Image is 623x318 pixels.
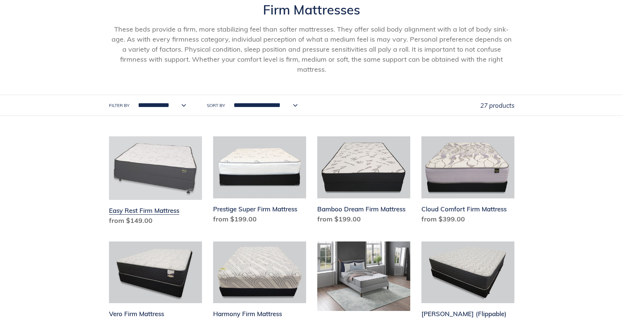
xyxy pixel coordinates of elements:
label: Filter by [109,102,129,109]
span: These beds provide a firm, more stabilizing feel than softer mattresses. They offer solid body al... [112,25,512,74]
a: Prestige Super Firm Mattress [213,136,306,227]
span: 27 products [480,101,514,109]
span: Firm Mattresses [263,1,360,18]
a: Bamboo Dream Firm Mattress [317,136,410,227]
label: Sort by [207,102,225,109]
a: Cloud Comfort Firm Mattress [421,136,514,227]
a: Easy Rest Firm Mattress [109,136,202,228]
